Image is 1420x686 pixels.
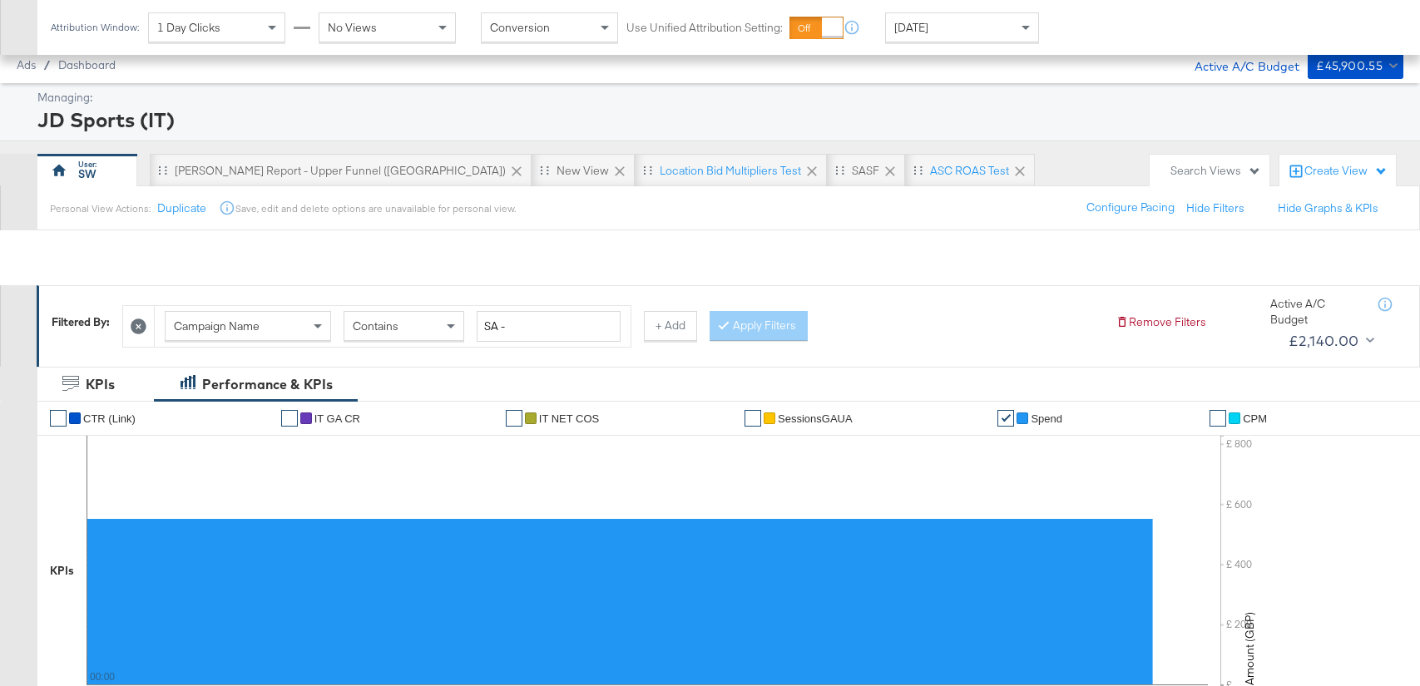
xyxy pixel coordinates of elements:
div: Drag to reorder tab [835,165,844,175]
div: [PERSON_NAME] Report - Upper Funnel ([GEOGRAPHIC_DATA]) [175,163,506,179]
div: £45,900.55 [1316,56,1383,76]
button: Hide Filters [1186,200,1244,216]
a: ✔ [1210,410,1226,427]
div: KPIs [86,375,115,394]
div: KPIs [50,563,74,579]
div: Managing: [37,90,1399,106]
div: £2,140.00 [1289,328,1359,353]
a: Dashboard [58,58,116,72]
div: Filtered By: [52,314,110,330]
div: New View [557,163,609,179]
a: ✔ [281,410,298,427]
a: ✔ [745,410,761,427]
div: Active A/C Budget [1177,52,1299,77]
div: Drag to reorder tab [643,165,652,175]
div: Performance & KPIs [202,375,333,394]
div: Drag to reorder tab [540,165,549,175]
button: Configure Pacing [1075,193,1186,223]
input: Enter a search term [477,311,621,342]
div: Save, edit and delete options are unavailable for personal view. [235,202,516,215]
button: Remove Filters [1116,314,1206,330]
button: + Add [644,311,697,341]
button: £2,140.00 [1282,328,1378,354]
span: No Views [328,20,377,35]
button: Hide Graphs & KPIs [1278,200,1378,216]
div: Drag to reorder tab [913,165,923,175]
span: CTR (Link) [83,412,136,425]
div: Location Bid Multipliers Test [660,163,801,179]
div: Active A/C Budget [1270,296,1362,327]
label: Use Unified Attribution Setting: [626,20,783,36]
div: SW [78,166,96,182]
text: Amount (GBP) [1242,612,1257,685]
span: IT GA CR [314,412,360,425]
span: / [36,58,58,72]
span: [DATE] [894,20,928,35]
div: Attribution Window: [50,22,140,33]
div: JD Sports (IT) [37,106,1399,134]
span: 1 Day Clicks [157,20,220,35]
a: ✔ [506,410,522,427]
div: SASF [852,163,879,179]
button: £45,900.55 [1308,52,1403,79]
span: Conversion [490,20,550,35]
div: Search Views [1170,163,1261,179]
span: Contains [353,318,398,333]
a: ✔ [997,410,1014,427]
span: Ads [17,58,36,72]
a: ✔ [50,410,67,427]
span: Spend [1031,412,1062,425]
div: ASC ROAS test [930,163,1009,179]
span: Campaign Name [174,318,260,333]
span: CPM [1243,412,1267,425]
div: Personal View Actions: [50,202,151,215]
div: Drag to reorder tab [158,165,167,175]
button: Duplicate [157,200,206,216]
div: Create View [1304,163,1388,180]
span: SessionsGAUA [778,412,853,425]
span: IT NET COS [539,412,599,425]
